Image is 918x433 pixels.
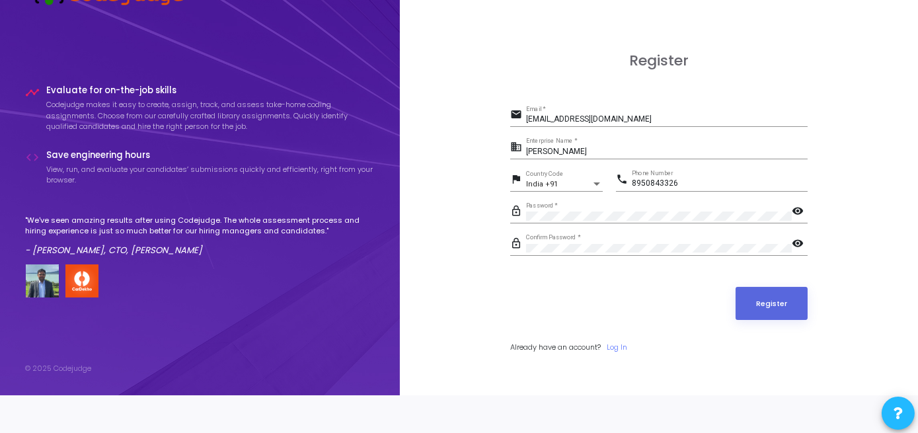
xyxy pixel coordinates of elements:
img: company-logo [65,264,98,297]
em: - [PERSON_NAME], CTO, [PERSON_NAME] [26,244,203,256]
h3: Register [510,52,808,69]
h4: Evaluate for on-the-job skills [47,85,375,96]
i: timeline [26,85,40,100]
input: Phone Number [632,179,808,188]
div: © 2025 Codejudge [26,363,92,374]
a: Log In [607,342,627,353]
span: India +91 [526,180,558,188]
p: Codejudge makes it easy to create, assign, track, and assess take-home coding assignments. Choose... [47,99,375,132]
mat-icon: lock_outline [510,237,526,253]
span: Already have an account? [510,342,601,352]
mat-icon: lock_outline [510,204,526,220]
mat-icon: visibility [792,237,808,253]
p: "We've seen amazing results after using Codejudge. The whole assessment process and hiring experi... [26,215,375,237]
mat-icon: phone [616,173,632,188]
img: user image [26,264,59,297]
p: View, run, and evaluate your candidates’ submissions quickly and efficiently, right from your bro... [47,164,375,186]
mat-icon: business [510,140,526,156]
button: Register [736,287,808,320]
h4: Save engineering hours [47,150,375,161]
input: Email [526,115,808,124]
input: Enterprise Name [526,147,808,157]
mat-icon: visibility [792,204,808,220]
mat-icon: email [510,108,526,124]
i: code [26,150,40,165]
mat-icon: flag [510,173,526,188]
